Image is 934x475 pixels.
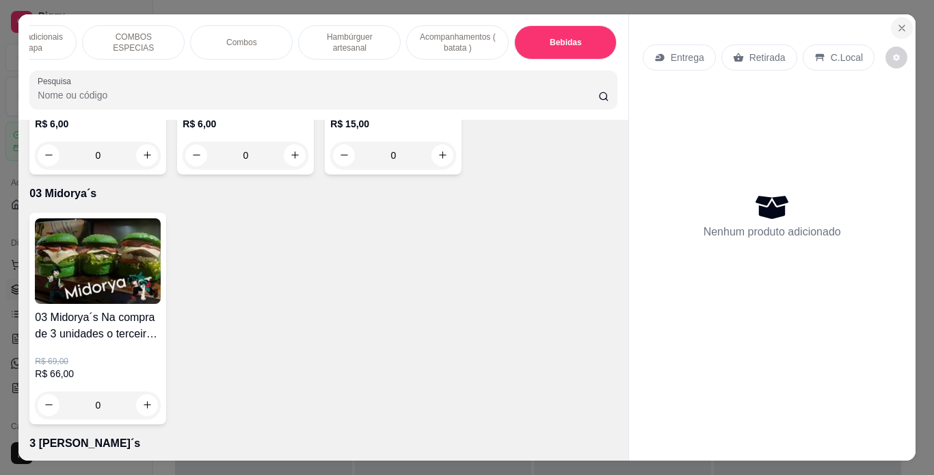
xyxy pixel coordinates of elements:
p: Bebidas [550,37,582,48]
img: product-image [35,218,161,304]
p: R$ 66,00 [35,367,161,381]
p: COMBOS ESPECIAS [94,31,173,53]
button: decrease-product-quantity [38,144,59,166]
button: decrease-product-quantity [885,47,907,68]
p: Entrega [671,51,704,64]
button: increase-product-quantity [136,144,158,166]
button: decrease-product-quantity [185,144,207,166]
p: R$ 6,00 [183,117,308,131]
p: R$ 69,00 [35,356,161,367]
h4: 03 Midorya´s Na compra de 3 unidades o terceiro sai por apenas 20,00 reais 🍔 [35,309,161,342]
button: decrease-product-quantity [333,144,355,166]
p: Hambúrguer artesanal [310,31,389,53]
p: R$ 15,00 [330,117,456,131]
p: Retirada [749,51,786,64]
label: Pesquisa [38,75,76,87]
button: Close [891,17,913,39]
button: increase-product-quantity [284,144,306,166]
p: R$ 6,00 [35,117,161,131]
p: Nenhum produto adicionado [704,224,841,240]
p: 03 Midorya´s [29,185,617,202]
button: increase-product-quantity [431,144,453,166]
p: 3 [PERSON_NAME]´s [29,435,617,452]
p: C.Local [831,51,863,64]
p: Acompanhamentos ( batata ) [418,31,497,53]
input: Pesquisa [38,88,598,102]
p: Combos [226,37,257,48]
